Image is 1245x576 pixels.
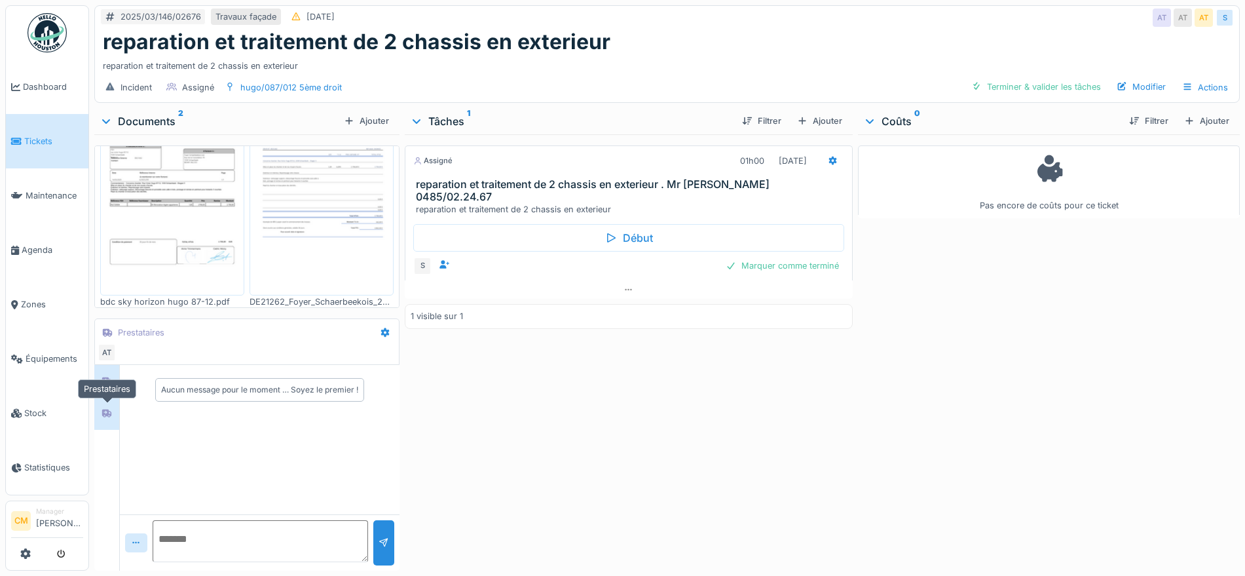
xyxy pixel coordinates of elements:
div: Prestataires [118,326,164,339]
span: Zones [21,298,83,311]
div: [DATE] [779,155,807,167]
div: 1 visible sur 1 [411,310,463,322]
div: DE21262_Foyer_Schaerbeekois_230225.pdf [250,296,394,308]
div: Ajouter [792,112,847,130]
div: Début [413,224,844,252]
div: reparation et traitement de 2 chassis en exterieur [416,203,847,216]
div: Actions [1176,78,1234,97]
div: hugo/087/012 5ème droit [240,81,342,94]
div: 2025/03/146/02676 [121,10,201,23]
div: Coûts [863,113,1119,129]
div: Assigné [182,81,214,94]
div: Prestataires [78,379,136,398]
a: CM Manager[PERSON_NAME] [11,507,83,538]
div: Filtrer [1124,112,1174,130]
div: AT [1195,9,1213,27]
div: Aucun message pour le moment … Soyez le premier ! [161,384,358,396]
span: Stock [24,407,83,419]
span: Statistiques [24,461,83,474]
span: Agenda [22,244,83,256]
div: Terminer & valider les tâches [966,78,1106,96]
a: Tickets [6,114,88,168]
a: Dashboard [6,60,88,114]
div: S [1216,9,1234,27]
span: Dashboard [23,81,83,93]
div: bdc sky horizon hugo 87-12.pdf [100,296,244,308]
img: Badge_color-CXgf-gQk.svg [28,13,67,52]
div: Documents [100,113,339,129]
sup: 2 [178,113,183,129]
sup: 0 [914,113,920,129]
div: AT [1153,9,1171,27]
a: Équipements [6,332,88,386]
div: 01h00 [740,155,764,167]
a: Maintenance [6,168,88,223]
div: Marquer comme terminé [720,257,844,275]
a: Statistiques [6,440,88,495]
span: Tickets [24,135,83,147]
div: Ajouter [1179,112,1235,130]
div: Assigné [413,155,453,166]
div: Pas encore de coûts pour ce ticket [866,151,1231,212]
li: CM [11,511,31,531]
a: Stock [6,386,88,440]
div: Modifier [1111,78,1171,96]
div: Manager [36,507,83,516]
div: [DATE] [307,10,335,23]
div: Filtrer [737,112,787,130]
h3: reparation et traitement de 2 chassis en exterieur . Mr [PERSON_NAME] 0485/02.24.67 [416,178,847,203]
a: Agenda [6,223,88,277]
div: Tâches [410,113,732,129]
a: Zones [6,277,88,332]
div: S [413,257,432,275]
div: Travaux façade [215,10,276,23]
div: Incident [121,81,152,94]
div: Ajouter [339,112,394,130]
div: AT [98,343,116,362]
div: reparation et traitement de 2 chassis en exterieur [103,54,1231,72]
sup: 1 [467,113,470,129]
div: AT [1174,9,1192,27]
h1: reparation et traitement de 2 chassis en exterieur [103,29,610,54]
li: [PERSON_NAME] [36,507,83,535]
img: r4b49w6rktbjqi4vd7dtngztbs68 [103,98,241,292]
span: Maintenance [26,189,83,202]
span: Équipements [26,353,83,365]
img: fz4hrt0v39hqly0jw2ry9yfkjwvl [253,98,390,292]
